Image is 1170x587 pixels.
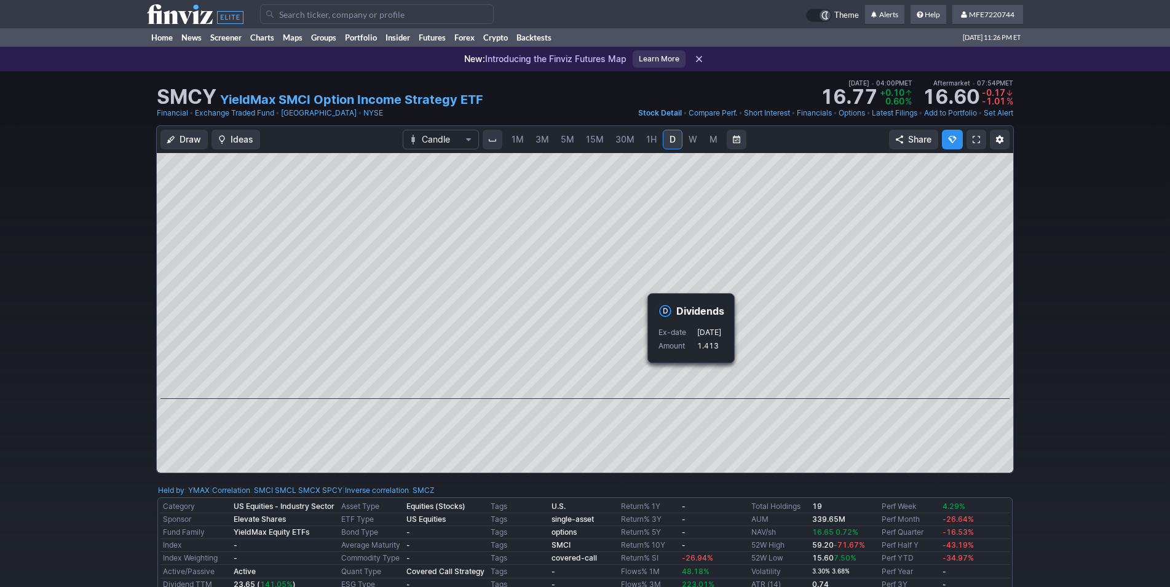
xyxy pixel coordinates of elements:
[551,527,577,537] a: options
[879,539,940,552] td: Perf Half Y
[488,500,549,513] td: Tags
[275,107,280,119] span: •
[180,133,201,146] span: Draw
[738,107,743,119] span: •
[749,539,810,552] td: 52W High
[744,107,790,119] a: Short Interest
[797,107,832,119] a: Financials
[358,107,362,119] span: •
[727,130,746,149] button: Range
[619,552,679,565] td: Return% SI
[943,514,974,524] span: -26.64%
[195,107,274,119] a: Exchange Traded Fund
[749,565,810,578] td: Volatility
[234,540,237,550] b: -
[963,28,1021,47] span: [DATE] 11:26 PM ET
[464,53,627,65] p: Introducing the Finviz Futures Map
[210,484,342,497] div: | :
[341,28,381,47] a: Portfolio
[633,50,686,68] a: Learn More
[922,87,979,107] strong: 16.60
[413,484,435,497] a: SMCZ
[943,553,974,562] span: -34.97%
[683,130,703,149] a: W
[246,28,279,47] a: Charts
[488,552,549,565] td: Tags
[234,502,334,511] b: US Equities - Industry Sector
[339,513,404,526] td: ETF Type
[812,540,865,550] b: 59.20
[990,130,1010,149] button: Chart Settings
[260,4,494,24] input: Search
[682,567,710,576] span: 48.18%
[551,514,594,524] a: single-asset
[682,540,686,550] b: -
[834,9,859,22] span: Theme
[919,107,923,119] span: •
[1006,96,1013,106] span: %
[322,484,342,497] a: SPCY
[641,130,662,149] a: 1H
[615,134,634,144] span: 30M
[479,28,512,47] a: Crypto
[158,484,210,497] div: :
[911,5,946,25] a: Help
[160,565,231,578] td: Active/Passive
[212,486,250,495] a: Correlation
[551,502,566,511] b: U.S.
[551,553,597,562] a: covered-call
[345,486,409,495] a: Inverse correlation
[157,87,216,107] h1: SMCY
[450,28,479,47] a: Forex
[580,130,609,149] a: 15M
[943,540,974,550] span: -43.19%
[908,133,931,146] span: Share
[924,107,977,119] a: Add to Portfolio
[879,513,940,526] td: Perf Month
[689,107,737,119] a: Compare Perf.
[834,540,865,550] span: -71.67%
[206,28,246,47] a: Screener
[689,108,737,117] span: Compare Perf.
[551,540,571,550] a: SMCI
[339,565,404,578] td: Quant Type
[697,340,721,352] p: 1.413
[942,130,963,149] button: Explore new features
[619,526,679,539] td: Return% 5Y
[339,539,404,552] td: Average Maturity
[943,502,965,511] span: 4.29%
[406,514,446,524] b: US Equities
[339,500,404,513] td: Asset Type
[220,91,483,108] a: YieldMax SMCI Option Income Strategy ETF
[871,79,874,87] span: •
[160,513,231,526] td: Sponsor
[610,130,640,149] a: 30M
[406,502,465,511] b: Equities (Stocks)
[551,567,555,576] b: -
[812,527,834,537] span: 16.65
[880,87,904,98] span: +0.10
[160,539,231,552] td: Index
[879,526,940,539] td: Perf Quarter
[619,513,679,526] td: Return% 3Y
[147,28,177,47] a: Home
[885,96,904,106] span: 0.60
[879,552,940,565] td: Perf YTD
[749,526,810,539] td: NAV/sh
[812,568,850,575] small: 3.30% 3.68%
[682,514,686,524] b: -
[512,28,556,47] a: Backtests
[943,567,946,576] b: -
[933,77,1013,89] span: Aftermarket 07:54PM ET
[812,514,845,524] b: 339.65M
[188,484,210,497] a: YMAX
[234,514,286,524] b: Elevate Shares
[749,513,810,526] td: AUM
[872,107,917,119] a: Latest Filings
[866,107,871,119] span: •
[234,553,237,562] b: -
[279,28,307,47] a: Maps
